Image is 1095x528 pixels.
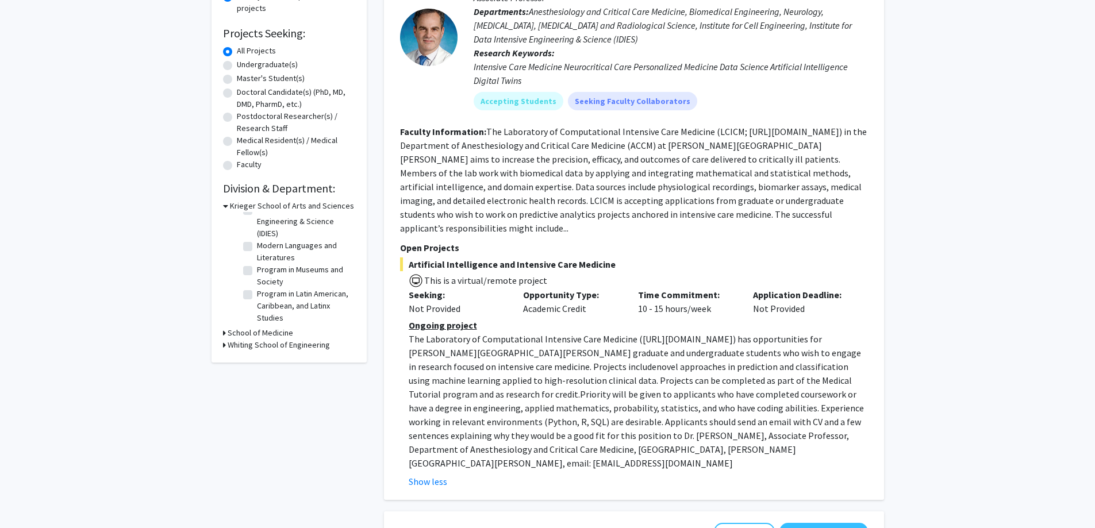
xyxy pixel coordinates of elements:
h2: Division & Department: [223,182,355,195]
div: Not Provided [409,302,506,315]
label: Institute for Data Intensive Engineering & Science (IDIES) [257,203,352,240]
label: Postdoctoral Researcher(s) / Research Staff [237,110,355,134]
label: Master's Student(s) [237,72,305,84]
mat-chip: Accepting Students [474,92,563,110]
p: [URL][DOMAIN_NAME] Priority will be given to applicants who have completed coursework or have a d... [409,332,868,470]
h3: School of Medicine [228,327,293,339]
span: ) has opportunities for [PERSON_NAME][GEOGRAPHIC_DATA][PERSON_NAME] graduate and undergraduate st... [409,333,861,372]
p: Seeking: [409,288,506,302]
label: Faculty [237,159,262,171]
u: Ongoing project [409,319,477,331]
label: Program in Latin American, Caribbean, and Latinx Studies [257,288,352,324]
div: Intensive Care Medicine Neurocritical Care Personalized Medicine Data Science Artificial Intellig... [474,60,868,87]
span: Artificial Intelligence and Intensive Care Medicine [400,257,868,271]
button: Show less [409,475,447,488]
span: Anesthesiology and Critical Care Medicine, Biomedical Engineering, Neurology, [MEDICAL_DATA], [ME... [474,6,852,45]
mat-chip: Seeking Faculty Collaborators [568,92,697,110]
p: Application Deadline: [753,288,851,302]
p: Open Projects [400,241,868,255]
h3: Whiting School of Engineering [228,339,330,351]
label: Medical Resident(s) / Medical Fellow(s) [237,134,355,159]
label: Undergraduate(s) [237,59,298,71]
div: 10 - 15 hours/week [629,288,744,315]
b: Departments: [474,6,529,17]
p: Time Commitment: [638,288,736,302]
fg-read-more: The Laboratory of Computational Intensive Care Medicine (LCICM; [URL][DOMAIN_NAME]) in the Depart... [400,126,867,234]
span: This is a virtual/remote project [423,275,547,286]
p: Opportunity Type: [523,288,621,302]
label: Program in Museums and Society [257,264,352,288]
div: Academic Credit [514,288,629,315]
h2: Projects Seeking: [223,26,355,40]
b: Research Keywords: [474,47,555,59]
span: novel approaches in prediction and classification using machine learning applied to high-resoluti... [409,361,852,400]
h3: Krieger School of Arts and Sciences [230,200,354,212]
label: All Projects [237,45,276,57]
div: Not Provided [744,288,859,315]
label: Modern Languages and Literatures [257,240,352,264]
span: The Laboratory of Computational Intensive Care Medicine ( [409,333,643,345]
label: Doctoral Candidate(s) (PhD, MD, DMD, PharmD, etc.) [237,86,355,110]
b: Faculty Information: [400,126,486,137]
iframe: Chat [9,476,49,519]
